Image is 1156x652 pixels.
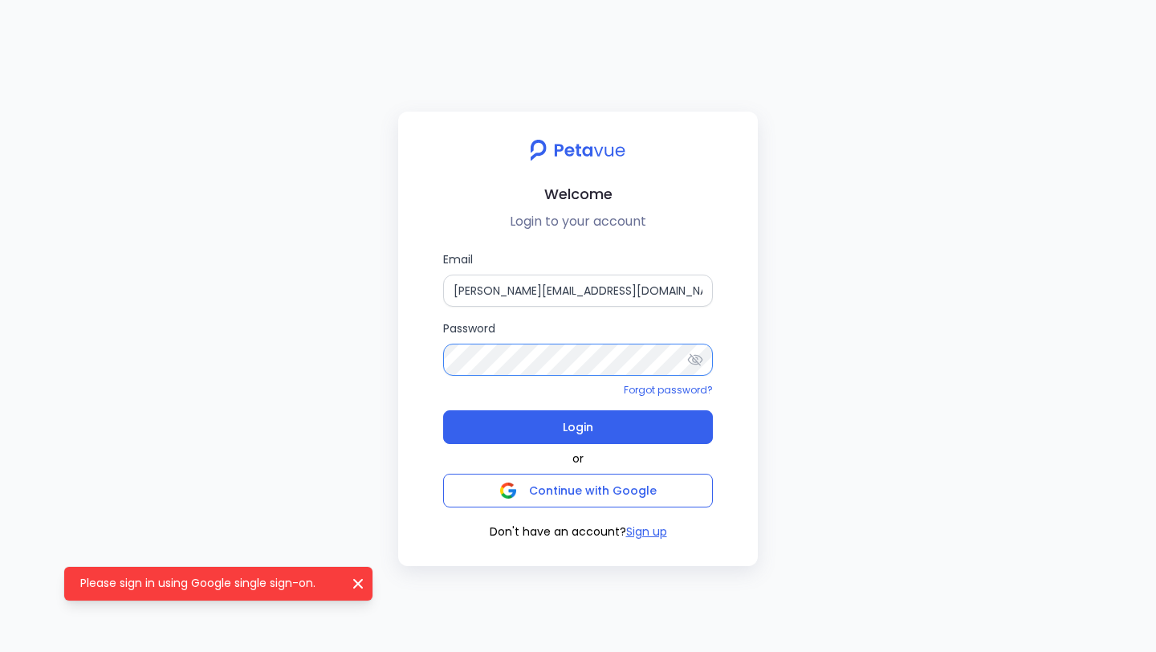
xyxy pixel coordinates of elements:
[64,567,372,601] div: Please sign in using Google single sign-on.
[443,320,713,376] label: Password
[80,575,337,591] p: Please sign in using Google single sign-on.
[563,416,593,438] span: Login
[443,410,713,444] button: Login
[529,483,657,499] span: Continue with Google
[411,212,745,231] p: Login to your account
[411,182,745,206] h2: Welcome
[443,474,713,507] button: Continue with Google
[624,383,713,397] a: Forgot password?
[626,524,667,540] button: Sign up
[443,251,713,307] label: Email
[443,275,713,307] input: Email
[572,450,584,467] span: or
[490,524,626,540] span: Don't have an account?
[519,131,636,169] img: petavue logo
[443,344,713,376] input: Password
